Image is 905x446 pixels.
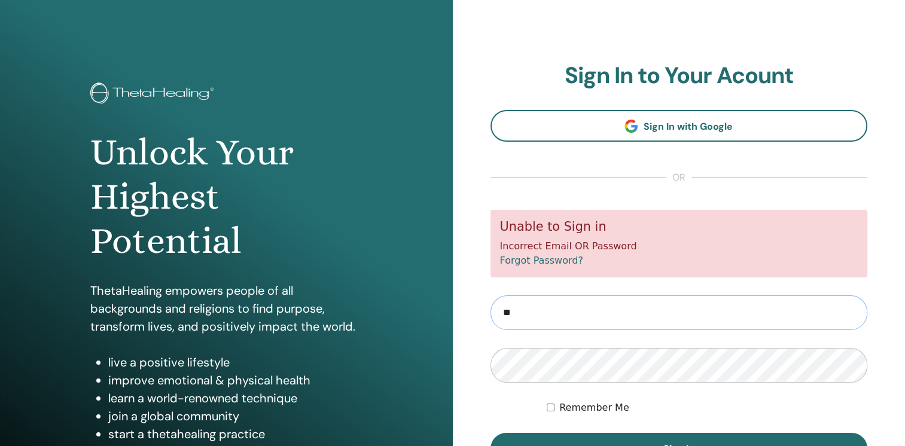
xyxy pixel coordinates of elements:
[547,401,867,415] div: Keep me authenticated indefinitely or until I manually logout
[108,371,362,389] li: improve emotional & physical health
[90,130,362,264] h1: Unlock Your Highest Potential
[108,407,362,425] li: join a global community
[500,219,858,234] h5: Unable to Sign in
[108,389,362,407] li: learn a world-renowned technique
[90,282,362,335] p: ThetaHealing empowers people of all backgrounds and religions to find purpose, transform lives, a...
[490,210,868,277] div: Incorrect Email OR Password
[500,255,583,266] a: Forgot Password?
[108,425,362,443] li: start a thetahealing practice
[644,120,733,133] span: Sign In with Google
[108,353,362,371] li: live a positive lifestyle
[490,110,868,142] a: Sign In with Google
[559,401,629,415] label: Remember Me
[490,62,868,90] h2: Sign In to Your Acount
[666,170,691,185] span: or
